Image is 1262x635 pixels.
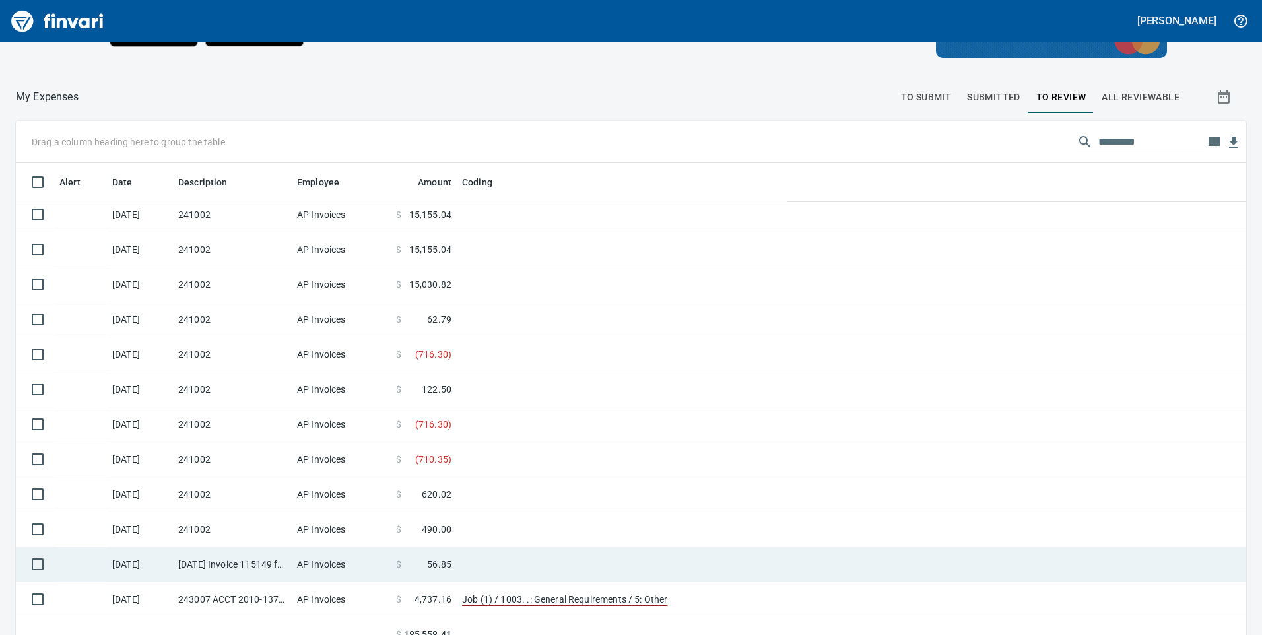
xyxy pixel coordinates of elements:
[1036,89,1086,106] span: To Review
[1204,81,1246,113] button: Show transactions within a particular date range
[396,243,401,256] span: $
[292,582,391,617] td: AP Invoices
[59,175,81,191] span: Alert
[107,197,173,232] td: [DATE]
[173,337,292,372] td: 241002
[107,267,173,302] td: [DATE]
[173,477,292,512] td: 241002
[173,407,292,442] td: 241002
[409,208,451,221] span: 15,155.04
[396,348,401,361] span: $
[178,175,228,191] span: Description
[292,372,391,407] td: AP Invoices
[422,523,451,536] span: 490.00
[396,453,401,466] span: $
[292,407,391,442] td: AP Invoices
[173,512,292,547] td: 241002
[415,593,451,606] span: 4,737.16
[292,232,391,267] td: AP Invoices
[107,407,173,442] td: [DATE]
[297,175,356,191] span: Employee
[427,558,451,571] span: 56.85
[418,175,451,191] span: Amount
[173,267,292,302] td: 241002
[173,582,292,617] td: 243007 ACCT 2010-1375781
[107,442,173,477] td: [DATE]
[462,175,510,191] span: Coding
[422,383,451,396] span: 122.50
[901,89,952,106] span: To Submit
[415,418,451,431] span: ( 716.30 )
[8,5,107,37] img: Finvari
[1102,89,1179,106] span: All Reviewable
[112,175,133,191] span: Date
[396,278,401,291] span: $
[292,477,391,512] td: AP Invoices
[292,547,391,582] td: AP Invoices
[292,442,391,477] td: AP Invoices
[173,442,292,477] td: 241002
[415,348,451,361] span: ( 716.30 )
[396,488,401,501] span: $
[1204,132,1224,152] button: Choose columns to display
[396,593,401,606] span: $
[107,582,173,617] td: [DATE]
[107,477,173,512] td: [DATE]
[967,89,1020,106] span: Submitted
[107,302,173,337] td: [DATE]
[16,89,79,105] p: My Expenses
[409,243,451,256] span: 15,155.04
[292,302,391,337] td: AP Invoices
[173,302,292,337] td: 241002
[59,175,98,191] span: Alert
[16,89,79,105] nav: breadcrumb
[178,175,245,191] span: Description
[1224,133,1244,152] button: Download table
[32,135,225,149] p: Drag a column heading here to group the table
[297,175,339,191] span: Employee
[422,488,451,501] span: 620.02
[409,278,451,291] span: 15,030.82
[292,267,391,302] td: AP Invoices
[396,418,401,431] span: $
[457,582,787,617] td: Job (1) / 1003. .: General Requirements / 5: Other
[427,313,451,326] span: 62.79
[396,383,401,396] span: $
[107,512,173,547] td: [DATE]
[396,208,401,221] span: $
[107,372,173,407] td: [DATE]
[401,175,451,191] span: Amount
[107,337,173,372] td: [DATE]
[396,558,401,571] span: $
[107,232,173,267] td: [DATE]
[462,175,492,191] span: Coding
[173,232,292,267] td: 241002
[292,337,391,372] td: AP Invoices
[173,197,292,232] td: 241002
[415,453,451,466] span: ( 710.35 )
[173,547,292,582] td: [DATE] Invoice 115149 from Signs And More (1-10948)
[112,175,150,191] span: Date
[107,547,173,582] td: [DATE]
[292,512,391,547] td: AP Invoices
[173,372,292,407] td: 241002
[292,197,391,232] td: AP Invoices
[1137,14,1216,28] h5: [PERSON_NAME]
[396,313,401,326] span: $
[396,523,401,536] span: $
[1134,11,1220,31] button: [PERSON_NAME]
